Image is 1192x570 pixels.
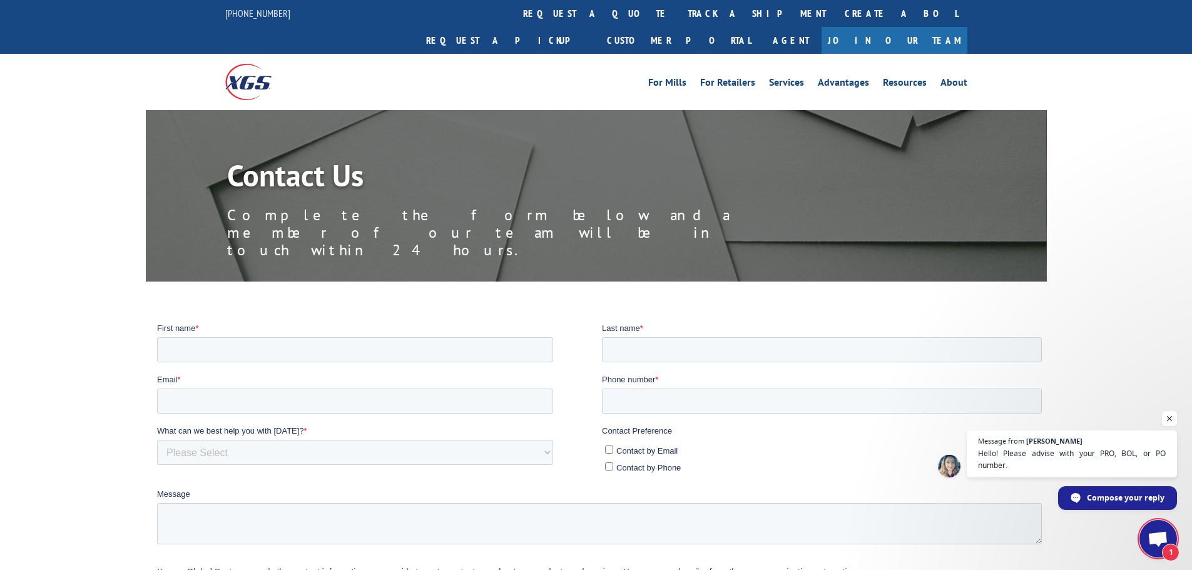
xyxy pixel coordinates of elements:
a: For Mills [648,78,686,91]
a: Advantages [818,78,869,91]
a: Services [769,78,804,91]
a: [PHONE_NUMBER] [225,7,290,19]
h1: Contact Us [227,160,790,196]
a: For Retailers [700,78,755,91]
span: Message from [978,437,1024,444]
a: Request a pickup [417,27,598,54]
a: Customer Portal [598,27,760,54]
a: Open chat [1139,520,1177,557]
p: Complete the form below and a member of our team will be in touch within 24 hours. [227,206,790,259]
a: Agent [760,27,822,54]
span: 1 [1162,544,1179,561]
span: Compose your reply [1087,487,1164,509]
span: Hello! Please advise with your PRO, BOL, or PO number. [978,447,1166,471]
a: About [940,78,967,91]
span: [PERSON_NAME] [1026,437,1082,444]
a: Resources [883,78,927,91]
a: Join Our Team [822,27,967,54]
